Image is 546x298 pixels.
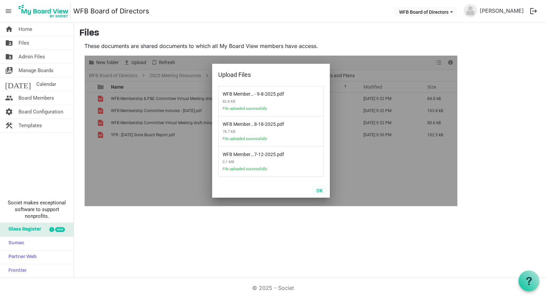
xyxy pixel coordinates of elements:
[18,119,42,132] span: Templates
[18,50,45,63] span: Admin Files
[223,117,276,127] span: WFB Membership Committee Virtual Meeting draft minutes - 8-18-2025.pdf
[252,285,294,291] a: © 2025 - Societ
[5,22,13,36] span: home
[18,105,63,118] span: Board Configuration
[395,7,457,16] button: WFB Board of Directors dropdownbutton
[3,199,71,219] span: Societ makes exceptional software to support nonprofits.
[5,64,13,77] span: switch_account
[223,106,293,115] span: File uploaded successfully
[464,4,477,17] img: no-profile-picture.svg
[16,3,73,19] a: My Board View Logo
[223,97,293,106] span: 82.8 KB
[18,64,53,77] span: Manage Boards
[5,105,13,118] span: settings
[84,42,458,50] p: These documents are shared documents to which all My Board View members have access.
[223,87,276,97] span: WFB Membership & P&E Committee Virtual Meeting draft minutes - 9-8-2025.pdf
[36,78,56,91] span: Calendar
[526,4,541,18] button: logout
[5,50,13,63] span: folder_shared
[5,250,37,264] span: Partner Web
[223,137,293,145] span: File uploaded successfully
[223,127,293,137] span: 78.7 KB
[312,186,327,195] button: OK
[18,91,54,105] span: Board Members
[2,5,15,17] span: menu
[5,264,27,278] span: Frontier
[79,28,541,39] h3: Files
[16,3,71,19] img: My Board View Logo
[5,119,13,132] span: construction
[223,148,276,157] span: WFB Membership Committee minutes - 7-12-2025.pdf
[223,167,293,175] span: File uploaded successfully
[477,4,526,17] a: [PERSON_NAME]
[5,91,13,105] span: people
[5,36,13,50] span: folder_shared
[5,78,31,91] span: [DATE]
[73,4,149,18] a: WFB Board of Directors
[18,22,32,36] span: Home
[218,70,303,80] div: Upload Files
[223,157,293,167] span: 0.1 MB
[18,36,29,50] span: Files
[5,237,24,250] span: Sumac
[5,223,41,236] span: Glass Register
[55,227,65,232] div: new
